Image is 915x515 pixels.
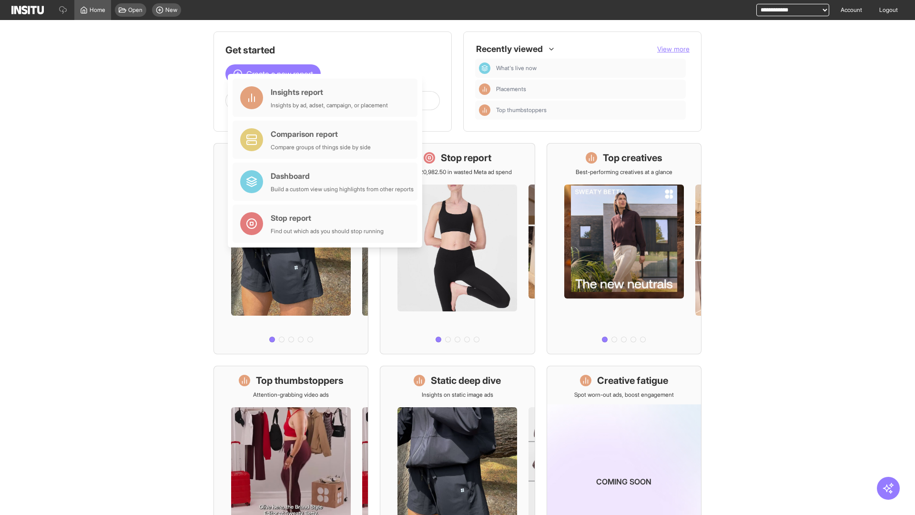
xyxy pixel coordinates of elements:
[246,68,313,80] span: Create a new report
[657,44,690,54] button: View more
[479,62,490,74] div: Dashboard
[90,6,105,14] span: Home
[496,106,547,114] span: Top thumbstoppers
[165,6,177,14] span: New
[225,43,440,57] h1: Get started
[271,144,371,151] div: Compare groups of things side by side
[271,102,388,109] div: Insights by ad, adset, campaign, or placement
[496,106,682,114] span: Top thumbstoppers
[11,6,44,14] img: Logo
[496,64,682,72] span: What's live now
[128,6,142,14] span: Open
[225,64,321,83] button: Create a new report
[576,168,672,176] p: Best-performing creatives at a glance
[271,212,384,224] div: Stop report
[271,128,371,140] div: Comparison report
[271,227,384,235] div: Find out which ads you should stop running
[496,85,682,93] span: Placements
[603,151,662,165] h1: Top creatives
[271,185,414,193] div: Build a custom view using highlights from other reports
[271,170,414,182] div: Dashboard
[479,83,490,95] div: Insights
[479,104,490,116] div: Insights
[256,374,344,387] h1: Top thumbstoppers
[403,168,512,176] p: Save £20,982.50 in wasted Meta ad spend
[547,143,701,354] a: Top creativesBest-performing creatives at a glance
[253,391,329,399] p: Attention-grabbing video ads
[657,45,690,53] span: View more
[422,391,493,399] p: Insights on static image ads
[496,64,537,72] span: What's live now
[380,143,535,354] a: Stop reportSave £20,982.50 in wasted Meta ad spend
[213,143,368,354] a: What's live nowSee all active ads instantly
[441,151,491,165] h1: Stop report
[271,86,388,98] div: Insights report
[431,374,501,387] h1: Static deep dive
[496,85,526,93] span: Placements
